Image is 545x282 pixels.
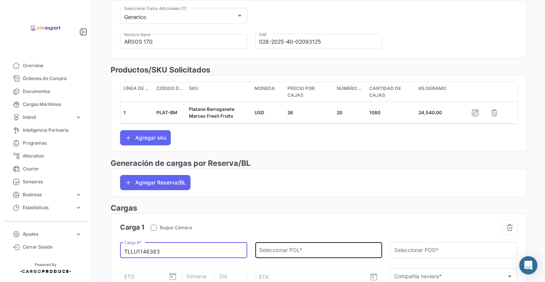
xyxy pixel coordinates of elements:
datatable-header-cell: SKU [186,82,251,102]
span: Buque Cámara [160,224,192,231]
span: Cargas Marítimas [23,101,82,108]
button: Open calendar [168,272,177,280]
datatable-header-cell: Número de pallets [334,82,367,102]
span: Compañía naviera * [394,275,507,281]
a: Courier [6,162,85,175]
button: Agregar sku [120,130,171,145]
span: Cerrar Sesión [23,244,82,250]
span: Documentos [23,88,82,95]
a: Allocation [6,150,85,162]
span: Ajustes [23,231,72,238]
a: Overview [6,59,85,72]
span: 26 [287,110,293,115]
h3: Generación de cargas por Reserva/BL [111,158,527,169]
span: expand_more [75,231,82,238]
span: Órdenes de Compra [23,75,82,82]
span: Programas [23,140,82,147]
span: 1 [123,110,126,115]
span: Código de SKU [156,85,183,92]
span: USD [255,110,264,115]
span: Estadísticas [23,204,72,211]
span: Overview [23,62,82,69]
datatable-header-cell: Moneda [251,82,284,102]
datatable-header-cell: Línea de SKU [120,82,153,102]
a: Documentos [6,85,85,98]
span: 20 [337,110,342,115]
span: expand_more [75,191,82,198]
span: SKU [189,85,198,92]
span: Moneda [255,85,275,92]
span: Precio por Cajas [287,85,331,99]
img: logo-cimexport.png [27,9,64,47]
span: Business [23,191,72,198]
button: Agregar Reserva/BL [120,175,191,190]
a: Sensores [6,175,85,188]
a: Inteligencia Portuaria [6,124,85,137]
div: Abrir Intercom Messenger [519,256,537,274]
span: expand_more [75,114,82,121]
a: Cargas Marítimas [6,98,85,111]
span: Courier [23,165,82,172]
span: 24,540.00 [419,110,442,115]
a: Programas [6,137,85,150]
span: PLAT-BM [156,110,177,115]
span: Kilogramo [419,85,446,92]
span: expand_more [75,204,82,211]
span: Línea de SKU [123,85,150,92]
span: Cantidad de Cajas [369,85,412,99]
mat-select-trigger: Generico [124,14,146,20]
span: Sensores [23,178,82,185]
span: Número de pallets [337,85,364,92]
h3: Productos/SKU Solicitados [111,65,527,75]
h4: Carga 1 [120,222,145,233]
button: Open calendar [369,272,378,280]
span: Inland [23,114,72,121]
span: Inteligencia Portuaria [23,127,82,134]
h3: Cargas [111,203,527,213]
a: Órdenes de Compra [6,72,85,85]
span: Platano Barraganete Marces Fresh Fruits [189,106,234,119]
datatable-header-cell: Código de SKU [153,82,186,102]
span: 1080 [369,110,381,115]
span: Allocation [23,153,82,159]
